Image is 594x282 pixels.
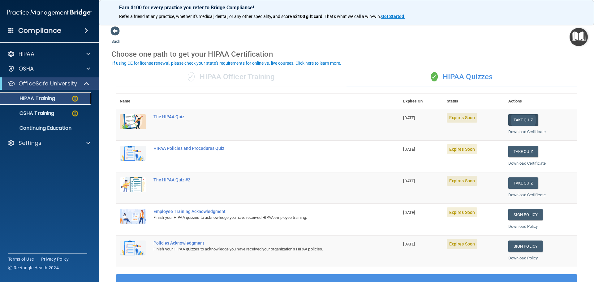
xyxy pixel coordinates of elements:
a: Terms of Use [8,256,34,262]
p: OSHA [19,65,34,72]
button: Take Quiz [508,114,538,126]
img: PMB logo [7,7,92,19]
p: Settings [19,139,41,147]
a: Back [111,32,120,44]
a: Sign Policy [508,241,543,252]
p: HIPAA Training [4,95,55,102]
span: ✓ [188,72,195,81]
div: Choose one path to get your HIPAA Certification [111,45,582,63]
span: ✓ [431,72,438,81]
img: warning-circle.0cc9ac19.png [71,110,79,117]
a: Download Certificate [508,193,546,197]
span: Expires Soon [447,113,477,123]
th: Expires On [399,94,443,109]
a: Download Policy [508,224,538,229]
p: HIPAA [19,50,34,58]
strong: Get Started [381,14,404,19]
div: HIPAA Officer Training [116,68,346,86]
span: [DATE] [403,242,415,246]
h4: Compliance [18,26,61,35]
span: [DATE] [403,210,415,215]
th: Actions [505,94,577,109]
div: HIPAA Quizzes [346,68,577,86]
div: HIPAA Policies and Procedures Quiz [153,146,368,151]
a: OfficeSafe University [7,80,90,87]
a: Privacy Policy [41,256,69,262]
strong: $100 gift card [295,14,322,19]
div: If using CE for license renewal, please check your state's requirements for online vs. live cours... [112,61,341,65]
a: Download Certificate [508,161,546,166]
span: Expires Soon [447,207,477,217]
button: Take Quiz [508,146,538,157]
a: Get Started [381,14,405,19]
div: Policies Acknowledgment [153,241,368,245]
a: Download Policy [508,256,538,260]
span: ! That's what we call a win-win. [322,14,381,19]
a: Settings [7,139,90,147]
span: [DATE] [403,147,415,152]
button: If using CE for license renewal, please check your state's requirements for online vs. live cours... [111,60,342,66]
p: Earn $100 for every practice you refer to Bridge Compliance! [119,5,574,11]
span: [DATE] [403,115,415,120]
span: Expires Soon [447,144,477,154]
button: Open Resource Center [570,28,588,46]
p: Continuing Education [4,125,88,131]
a: OSHA [7,65,90,72]
span: Expires Soon [447,239,477,249]
span: [DATE] [403,179,415,183]
span: Ⓒ Rectangle Health 2024 [8,265,59,271]
th: Status [443,94,505,109]
a: Sign Policy [508,209,543,220]
p: OfficeSafe University [19,80,77,87]
p: OSHA Training [4,110,54,116]
img: warning-circle.0cc9ac19.png [71,95,79,102]
span: Expires Soon [447,176,477,186]
div: Finish your HIPAA quizzes to acknowledge you have received HIPAA employee training. [153,214,368,221]
button: Take Quiz [508,177,538,189]
th: Name [116,94,150,109]
span: Refer a friend at any practice, whether it's medical, dental, or any other speciality, and score a [119,14,295,19]
div: Employee Training Acknowledgment [153,209,368,214]
a: HIPAA [7,50,90,58]
div: The HIPAA Quiz #2 [153,177,368,182]
a: Download Certificate [508,129,546,134]
div: The HIPAA Quiz [153,114,368,119]
div: Finish your HIPAA quizzes to acknowledge you have received your organization’s HIPAA policies. [153,245,368,253]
